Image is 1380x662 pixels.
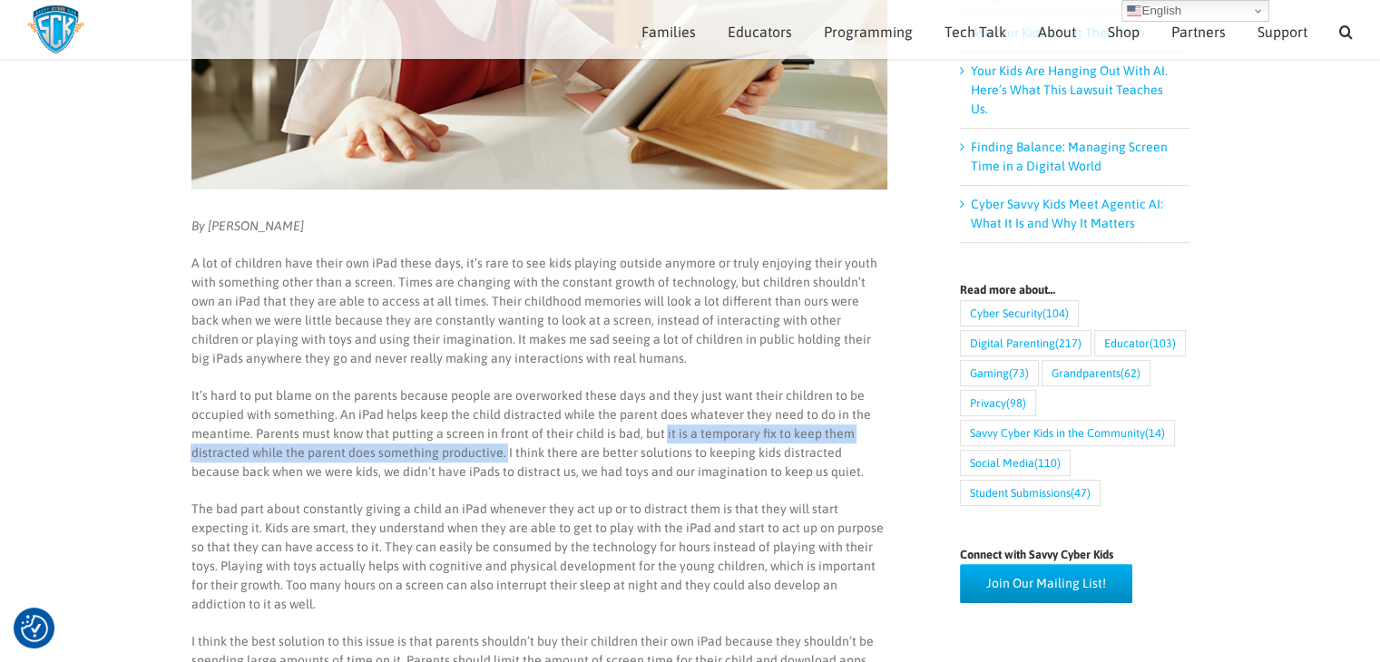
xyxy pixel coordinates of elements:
a: Savvy Cyber Kids in the Community (14 items) [960,420,1175,446]
span: Partners [1171,24,1226,39]
a: Cyber Security (104 items) [960,300,1079,326]
span: (98) [1006,391,1026,415]
p: A lot of children have their own iPad these days, it’s rare to see kids playing outside anymore o... [191,254,886,368]
span: Educators [728,24,792,39]
a: Cyber Savvy Kids Meet Agentic AI: What It Is and Why It Matters [971,197,1163,230]
button: Consent Preferences [21,615,48,642]
span: Tech Talk [944,24,1006,39]
a: Grandparents (62 items) [1042,360,1150,386]
span: Shop [1108,24,1140,39]
a: Digital Parenting (217 items) [960,330,1091,356]
span: Families [641,24,696,39]
a: Join Our Mailing List! [960,564,1132,603]
a: Gaming (73 items) [960,360,1039,386]
h4: Connect with Savvy Cyber Kids [960,549,1189,560]
a: Your Kids Are Hanging Out With AI. Here’s What This Lawsuit Teaches Us. [971,63,1168,116]
img: en [1127,4,1141,18]
a: Student Submissions (47 items) [960,480,1101,506]
img: Savvy Cyber Kids Logo [27,5,84,54]
a: Educator (103 items) [1094,330,1186,356]
span: Support [1258,24,1307,39]
h4: Read more about… [960,284,1189,296]
span: (62) [1121,361,1140,385]
a: Social Media (110 items) [960,450,1071,476]
p: It’s hard to put blame on the parents because people are overworked these days and they just want... [191,386,886,482]
a: Privacy (98 items) [960,390,1036,416]
span: (47) [1071,481,1091,505]
span: (110) [1034,451,1061,475]
span: Programming [824,24,913,39]
p: The bad part about constantly giving a child an iPad whenever they act up or to distract them is ... [191,500,886,614]
span: Join Our Mailing List! [986,576,1106,591]
img: Revisit consent button [21,615,48,642]
span: (103) [1150,331,1176,355]
span: (14) [1145,421,1165,445]
span: About [1038,24,1076,39]
a: Finding Balance: Managing Screen Time in a Digital World [971,140,1168,173]
span: (104) [1042,301,1069,326]
span: (217) [1055,331,1081,355]
em: By [PERSON_NAME] [191,219,303,233]
span: (73) [1009,361,1029,385]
